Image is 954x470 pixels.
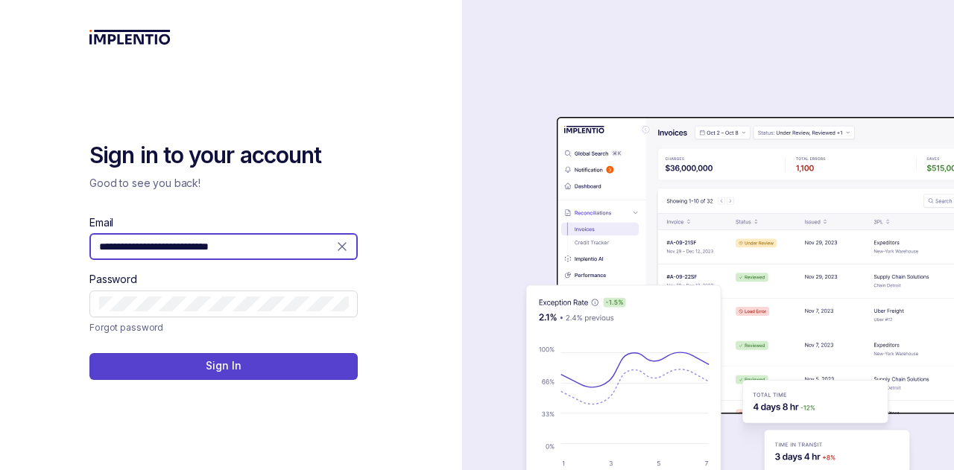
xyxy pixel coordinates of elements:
[89,141,358,171] h2: Sign in to your account
[89,320,163,335] a: Link Forgot password
[89,30,171,45] img: logo
[89,320,163,335] p: Forgot password
[206,358,241,373] p: Sign In
[89,272,137,287] label: Password
[89,176,358,191] p: Good to see you back!
[89,353,358,380] button: Sign In
[89,215,113,230] label: Email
